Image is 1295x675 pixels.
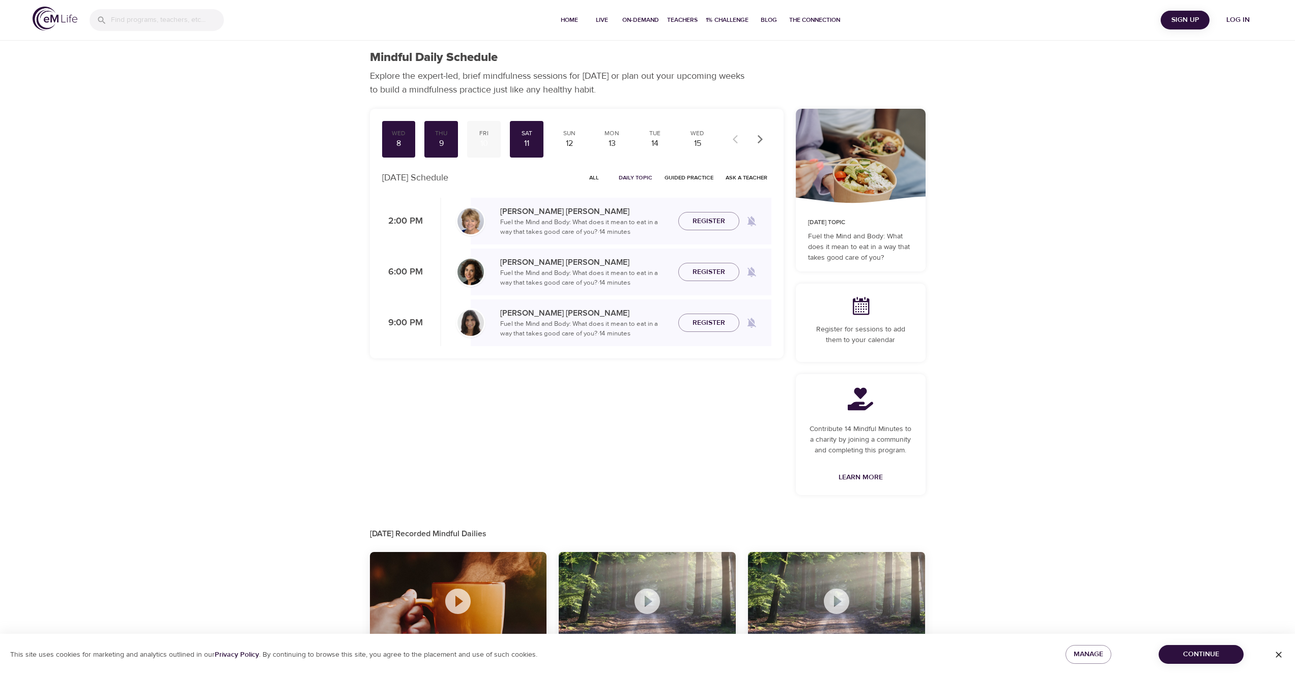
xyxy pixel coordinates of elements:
button: All [578,170,611,186]
span: Guided Practice [665,173,713,182]
p: Fuel the Mind and Body: What does it mean to eat in a way that takes good care of you? · 14 minutes [500,319,670,339]
div: Mon [599,129,625,138]
img: logo [33,7,77,30]
span: On-Demand [622,15,659,25]
a: Privacy Policy [215,650,259,659]
div: 8 [386,138,412,149]
p: [DATE] Schedule [382,171,448,185]
span: Continue [1167,648,1235,661]
div: Fri [471,129,497,138]
span: Ask a Teacher [726,173,767,182]
span: 1% Challenge [706,15,749,25]
div: 13 [599,138,625,149]
p: Fuel the Mind and Body: What does it mean to eat in a way that takes good care of you? [808,231,913,263]
span: Daily Topic [619,173,652,182]
button: Daily Topic [615,170,656,186]
p: [DATE] Recorded Mindful Dailies [370,528,926,540]
button: Ask a Teacher [722,170,771,186]
p: [PERSON_NAME] [PERSON_NAME] [500,205,670,218]
button: Register [678,212,739,231]
span: Teachers [667,15,698,25]
span: Learn More [839,471,883,484]
button: Guided Practice [660,170,717,186]
div: Sat [514,129,539,138]
p: Register for sessions to add them to your calendar [808,324,913,346]
div: 11 [514,138,539,149]
span: Remind me when a class goes live every Friday at 9:00 PM [739,311,764,335]
p: 2:00 PM [382,214,423,228]
p: 6:00 PM [382,265,423,279]
img: Lara_Sragow-min.jpg [457,310,484,336]
p: Explore the expert-led, brief mindfulness sessions for [DATE] or plan out your upcoming weeks to ... [370,69,752,97]
div: Thu [428,129,454,138]
p: 9:00 PM [382,316,423,330]
span: Log in [1218,14,1258,26]
div: 12 [557,138,582,149]
img: Lisa_Wickham-min.jpg [457,208,484,234]
div: 10 [471,138,497,149]
span: Sign Up [1165,14,1205,26]
div: Wed [685,129,710,138]
span: The Connection [789,15,840,25]
div: 9 [428,138,454,149]
div: Wed [386,129,412,138]
button: Register [678,263,739,282]
div: Tue [642,129,668,138]
span: Register [693,317,725,329]
button: Sign Up [1161,11,1210,29]
p: [PERSON_NAME] [PERSON_NAME] [500,307,670,319]
span: Manage [1074,648,1103,661]
div: 14 [642,138,668,149]
button: Log in [1214,11,1262,29]
p: Contribute 14 Mindful Minutes to a charity by joining a community and completing this program. [808,424,913,456]
span: Home [557,15,582,25]
div: 15 [685,138,710,149]
input: Find programs, teachers, etc... [111,9,224,31]
button: Manage [1066,645,1111,664]
span: All [582,173,607,182]
span: Blog [757,15,781,25]
h1: Mindful Daily Schedule [370,50,498,65]
p: [DATE] Topic [808,218,913,227]
span: Register [693,215,725,228]
button: Continue [1159,645,1244,664]
span: Remind me when a class goes live every Friday at 6:00 PM [739,260,764,284]
img: Ninette_Hupp-min.jpg [457,259,484,285]
span: Register [693,266,725,279]
span: Live [590,15,614,25]
span: Remind me when a class goes live every Friday at 2:00 PM [739,209,764,233]
p: Fuel the Mind and Body: What does it mean to eat in a way that takes good care of you? · 14 minutes [500,268,670,288]
button: Register [678,314,739,332]
p: [PERSON_NAME] [PERSON_NAME] [500,256,670,268]
div: Sun [557,129,582,138]
p: Fuel the Mind and Body: What does it mean to eat in a way that takes good care of you? · 14 minutes [500,218,670,237]
a: Learn More [834,468,887,487]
